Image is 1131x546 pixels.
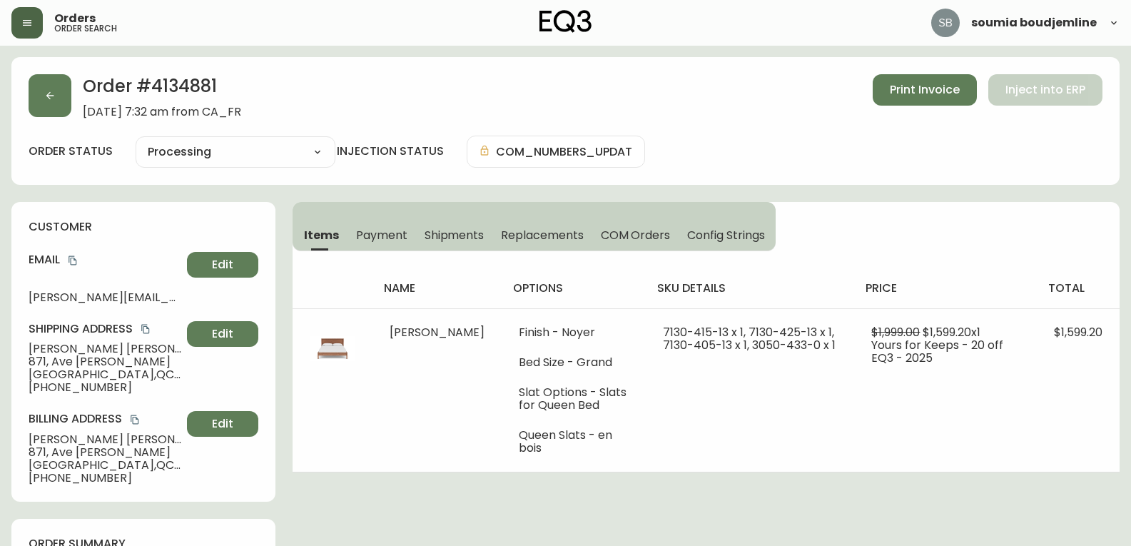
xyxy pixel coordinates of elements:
[29,472,181,485] span: [PHONE_NUMBER]
[29,219,258,235] h4: customer
[871,324,920,340] span: $1,999.00
[83,74,241,106] h2: Order # 4134881
[29,459,181,472] span: [GEOGRAPHIC_DATA] , QC , G1V 3B5 , CA
[187,411,258,437] button: Edit
[866,280,1025,296] h4: price
[1048,280,1108,296] h4: total
[29,291,181,304] span: [PERSON_NAME][EMAIL_ADDRESS][PERSON_NAME][DOMAIN_NAME]
[384,280,490,296] h4: name
[128,413,142,427] button: copy
[873,74,977,106] button: Print Invoice
[923,324,980,340] span: $1,599.20 x 1
[519,429,629,455] li: Queen Slats - en bois
[54,24,117,33] h5: order search
[513,280,634,296] h4: options
[29,381,181,394] span: [PHONE_NUMBER]
[663,324,836,353] span: 7130-415-13 x 1, 7130-425-13 x 1, 7130-405-13 x 1, 3050-433-0 x 1
[871,337,1003,366] span: Yours for Keeps - 20 off EQ3 - 2025
[539,10,592,33] img: logo
[83,106,241,118] span: [DATE] 7:32 am from CA_FR
[29,343,181,355] span: [PERSON_NAME] [PERSON_NAME]
[29,446,181,459] span: 871, Ave [PERSON_NAME]
[337,143,444,159] h4: injection status
[931,9,960,37] img: 83621bfd3c61cadf98040c636303d86a
[425,228,485,243] span: Shipments
[212,257,233,273] span: Edit
[657,280,843,296] h4: sku details
[601,228,671,243] span: COM Orders
[187,252,258,278] button: Edit
[54,13,96,24] span: Orders
[304,228,339,243] span: Items
[66,253,80,268] button: copy
[687,228,764,243] span: Config Strings
[187,321,258,347] button: Edit
[29,355,181,368] span: 871, Ave [PERSON_NAME]
[356,228,407,243] span: Payment
[519,326,629,339] li: Finish - Noyer
[212,416,233,432] span: Edit
[212,326,233,342] span: Edit
[890,82,960,98] span: Print Invoice
[29,368,181,381] span: [GEOGRAPHIC_DATA] , QC , G1V 3B5 , CA
[29,411,181,427] h4: Billing Address
[1054,324,1102,340] span: $1,599.20
[29,143,113,159] label: order status
[310,326,355,372] img: 7130-415-MC-400-1-clcumw8l404ga0194euew3lcj.jpg
[138,322,153,336] button: copy
[519,386,629,412] li: Slat Options - Slats for Queen Bed
[29,252,181,268] h4: Email
[501,228,583,243] span: Replacements
[971,17,1097,29] span: soumia boudjemline
[519,356,629,369] li: Bed Size - Grand
[390,324,485,340] span: [PERSON_NAME]
[29,321,181,337] h4: Shipping Address
[29,433,181,446] span: [PERSON_NAME] [PERSON_NAME]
